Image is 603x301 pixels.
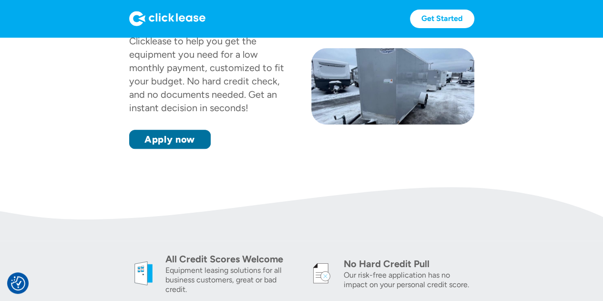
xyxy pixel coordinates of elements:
[11,276,25,291] img: Revisit consent button
[129,11,205,26] img: Logo
[165,266,296,294] div: Equipment leasing solutions for all business customers, great or bad credit.
[344,257,474,270] div: No Hard Credit Pull
[410,10,474,28] a: Get Started
[307,259,336,288] img: credit icon
[129,22,286,114] div: has partnered with Clicklease to help you get the equipment you need for a low monthly payment, c...
[165,252,296,266] div: All Credit Scores Welcome
[129,259,158,288] img: welcome icon
[344,270,474,290] div: Our risk-free application has no impact on your personal credit score.
[129,130,211,149] a: Apply now
[11,276,25,291] button: Consent Preferences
